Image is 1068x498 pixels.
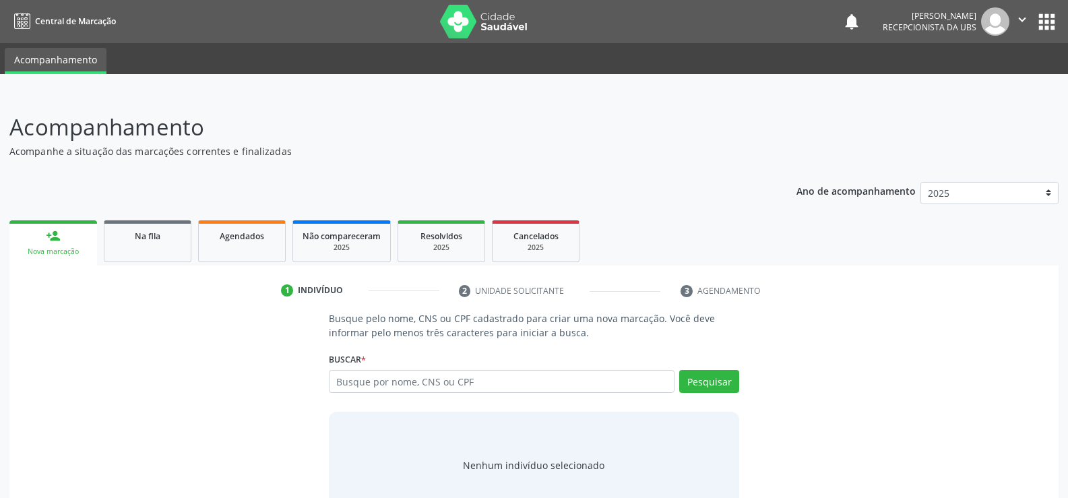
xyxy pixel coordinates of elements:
div: [PERSON_NAME] [883,10,976,22]
span: Resolvidos [420,230,462,242]
div: 1 [281,284,293,297]
img: img [981,7,1009,36]
a: Central de Marcação [9,10,116,32]
div: Indivíduo [298,284,343,297]
span: Recepcionista da UBS [883,22,976,33]
div: Nenhum indivíduo selecionado [463,458,604,472]
p: Acompanhamento [9,111,744,144]
div: Nova marcação [19,247,88,257]
div: 2025 [502,243,569,253]
div: 2025 [408,243,475,253]
span: Agendados [220,230,264,242]
i:  [1015,12,1030,27]
span: Não compareceram [303,230,381,242]
button:  [1009,7,1035,36]
label: Buscar [329,349,366,370]
span: Central de Marcação [35,15,116,27]
p: Busque pelo nome, CNS ou CPF cadastrado para criar uma nova marcação. Você deve informar pelo men... [329,311,739,340]
button: Pesquisar [679,370,739,393]
span: Cancelados [513,230,559,242]
span: Na fila [135,230,160,242]
p: Ano de acompanhamento [796,182,916,199]
div: 2025 [303,243,381,253]
input: Busque por nome, CNS ou CPF [329,370,674,393]
button: notifications [842,12,861,31]
p: Acompanhe a situação das marcações correntes e finalizadas [9,144,744,158]
div: person_add [46,228,61,243]
a: Acompanhamento [5,48,106,74]
button: apps [1035,10,1059,34]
